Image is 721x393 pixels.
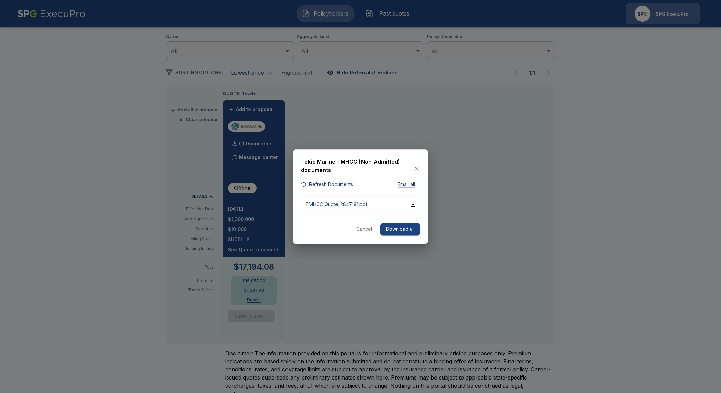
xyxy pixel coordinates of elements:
h6: Tokio Marine TMHCC (Non-Admitted) documents [301,158,413,175]
p: TMHCC_Quote_2847191.pdf [305,201,367,208]
button: TMHCC_Quote_2847191.pdf [301,197,420,213]
button: Refresh Documents [301,180,353,189]
button: Cancel [353,223,375,236]
button: Download all [380,223,420,236]
button: Email all [393,180,420,189]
